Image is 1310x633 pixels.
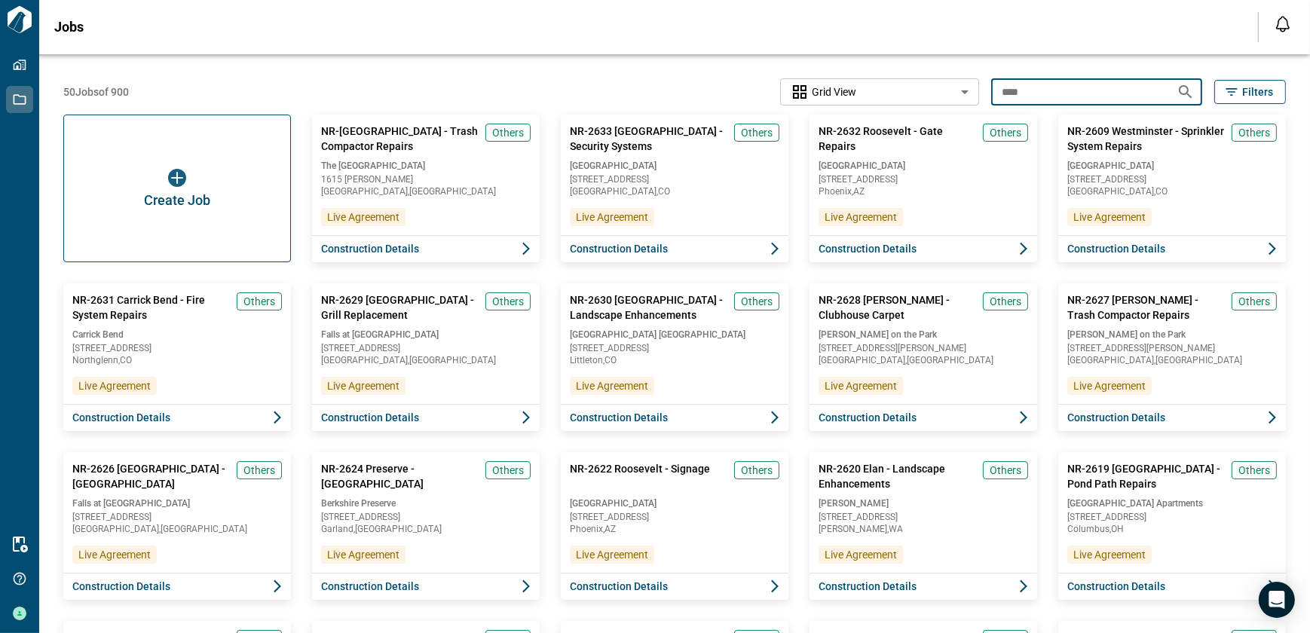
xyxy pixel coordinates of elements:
span: Others [990,463,1021,478]
span: [STREET_ADDRESS] [321,344,531,353]
div: Open Intercom Messenger [1259,582,1295,618]
span: NR-2628 [PERSON_NAME] - Clubhouse Carpet [819,292,977,323]
span: NR-2632 Roosevelt - Gate Repairs [819,124,977,154]
span: NR-2627 [PERSON_NAME] - Trash Compactor Repairs [1067,292,1226,323]
span: [PERSON_NAME] [819,497,1028,509]
span: Construction Details [570,410,668,425]
span: [STREET_ADDRESS] [570,344,779,353]
span: NR-[GEOGRAPHIC_DATA] - Trash Compactor Repairs [321,124,479,154]
button: Construction Details [1058,573,1286,600]
span: Live Agreement [825,547,897,562]
span: [STREET_ADDRESS] [72,344,282,353]
span: [GEOGRAPHIC_DATA] , CO [570,187,779,196]
span: [STREET_ADDRESS] [72,512,282,521]
span: [STREET_ADDRESS] [570,512,779,521]
button: Construction Details [312,404,540,431]
span: [GEOGRAPHIC_DATA] [570,160,779,172]
span: The [GEOGRAPHIC_DATA] [321,160,531,172]
span: NR-2626 [GEOGRAPHIC_DATA] - [GEOGRAPHIC_DATA] [72,461,231,491]
span: Grid View [812,84,856,99]
button: Construction Details [561,573,788,600]
span: Construction Details [321,410,419,425]
button: Construction Details [561,235,788,262]
span: Others [741,294,773,309]
span: Others [990,294,1021,309]
span: Live Agreement [1073,547,1146,562]
span: [PERSON_NAME] on the Park [1067,329,1277,341]
span: Others [1238,294,1270,309]
span: Live Agreement [327,209,399,225]
span: Others [990,125,1021,140]
span: [STREET_ADDRESS] [1067,512,1277,521]
span: Construction Details [321,241,419,256]
span: Create Job [144,193,210,208]
span: NR-2624 Preserve - [GEOGRAPHIC_DATA] [321,461,479,491]
span: [STREET_ADDRESS] [570,175,779,184]
span: Columbus , OH [1067,524,1277,534]
span: Jobs [54,20,84,35]
span: Others [1238,463,1270,478]
span: NR-2609 Westminster - Sprinkler System Repairs [1067,124,1226,154]
span: Others [741,463,773,478]
span: Live Agreement [825,209,897,225]
span: Construction Details [321,579,419,594]
span: Garland , [GEOGRAPHIC_DATA] [321,524,531,534]
button: Search jobs [1171,77,1201,107]
span: Construction Details [1067,579,1165,594]
span: [STREET_ADDRESS] [819,512,1028,521]
img: icon button [168,169,186,187]
span: Falls at [GEOGRAPHIC_DATA] [321,329,531,341]
span: Carrick Bend [72,329,282,341]
span: [STREET_ADDRESS][PERSON_NAME] [819,344,1028,353]
span: Construction Details [570,579,668,594]
span: Falls at [GEOGRAPHIC_DATA] [72,497,282,509]
span: NR-2633 [GEOGRAPHIC_DATA] - Security Systems [570,124,728,154]
span: NR-2619 [GEOGRAPHIC_DATA] - Pond Path Repairs [1067,461,1226,491]
span: Live Agreement [327,378,399,393]
span: NR-2631 Carrick Bend - Fire System Repairs [72,292,231,323]
span: Live Agreement [78,378,151,393]
span: Construction Details [72,410,170,425]
span: NR-2620 Elan - Landscape Enhancements [819,461,977,491]
span: NR-2629 [GEOGRAPHIC_DATA] - Grill Replacement [321,292,479,323]
span: Construction Details [1067,410,1165,425]
span: [GEOGRAPHIC_DATA] , [GEOGRAPHIC_DATA] [1067,356,1277,365]
span: [STREET_ADDRESS] [1067,175,1277,184]
button: Construction Details [810,573,1037,600]
span: Live Agreement [78,547,151,562]
span: [GEOGRAPHIC_DATA] Apartments [1067,497,1277,509]
span: Berkshire Preserve [321,497,531,509]
span: Others [243,294,275,309]
button: Construction Details [810,404,1037,431]
button: Construction Details [312,573,540,600]
button: Construction Details [63,573,291,600]
button: Filters [1214,80,1286,104]
span: Others [492,463,524,478]
span: [GEOGRAPHIC_DATA] , [GEOGRAPHIC_DATA] [321,187,531,196]
span: Phoenix , AZ [570,524,779,534]
span: Others [741,125,773,140]
span: 50 Jobs of 900 [63,84,129,99]
span: [GEOGRAPHIC_DATA] [819,160,1028,172]
span: [STREET_ADDRESS][PERSON_NAME] [1067,344,1277,353]
span: Northglenn , CO [72,356,282,365]
span: [GEOGRAPHIC_DATA] , [GEOGRAPHIC_DATA] [321,356,531,365]
span: [GEOGRAPHIC_DATA] [570,497,779,509]
span: [GEOGRAPHIC_DATA] [1067,160,1277,172]
button: Construction Details [1058,404,1286,431]
span: Construction Details [570,241,668,256]
span: [STREET_ADDRESS] [321,512,531,521]
span: Live Agreement [1073,378,1146,393]
div: Without label [780,77,979,108]
span: Others [492,125,524,140]
span: 1615 [PERSON_NAME] [321,175,531,184]
span: Live Agreement [1073,209,1146,225]
span: Live Agreement [327,547,399,562]
span: Littleton , CO [570,356,779,365]
span: NR-2622 Roosevelt - Signage [570,461,710,491]
button: Open notification feed [1271,12,1295,36]
span: [PERSON_NAME] , WA [819,524,1028,534]
span: [STREET_ADDRESS] [819,175,1028,184]
span: Construction Details [72,579,170,594]
span: [GEOGRAPHIC_DATA] , [GEOGRAPHIC_DATA] [819,356,1028,365]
